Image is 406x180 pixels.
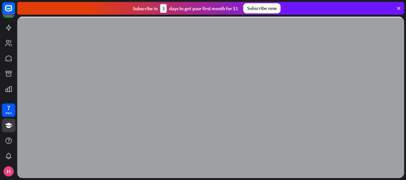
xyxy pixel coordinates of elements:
[160,4,167,13] div: 3
[133,4,238,13] div: Subscribe in days to get your first month for $1
[243,3,281,13] div: Subscribe now
[7,105,10,111] div: 7
[2,103,15,117] a: 7 days
[5,111,12,115] div: days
